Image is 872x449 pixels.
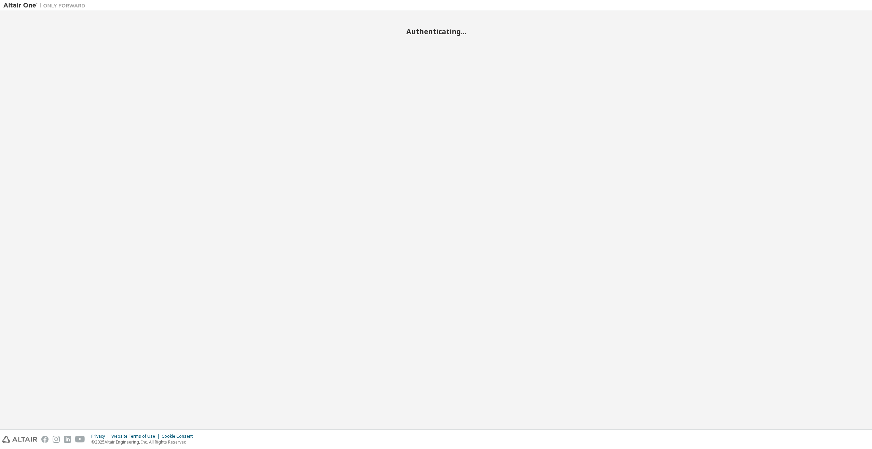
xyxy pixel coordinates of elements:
img: youtube.svg [75,436,85,443]
div: Website Terms of Use [111,434,162,439]
img: altair_logo.svg [2,436,37,443]
h2: Authenticating... [3,27,869,36]
div: Cookie Consent [162,434,197,439]
img: Altair One [3,2,89,9]
img: instagram.svg [53,436,60,443]
p: © 2025 Altair Engineering, Inc. All Rights Reserved. [91,439,197,445]
img: linkedin.svg [64,436,71,443]
div: Privacy [91,434,111,439]
img: facebook.svg [41,436,49,443]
